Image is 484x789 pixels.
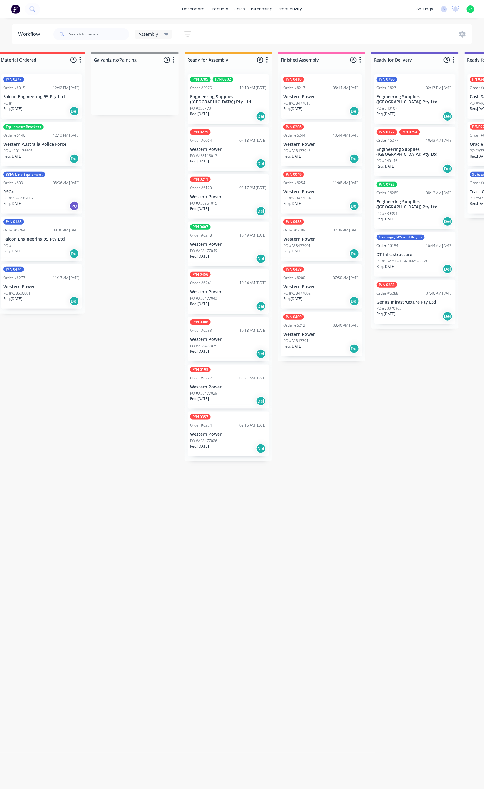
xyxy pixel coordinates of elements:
[283,189,360,195] p: Western Power
[3,180,25,186] div: Order #6031
[1,217,82,261] div: P/N 0188Order #626408:36 AM [DATE]Falcon Engineering 95 Pty LtdPO #Req.[DATE]Del
[283,219,304,225] div: P/N 0438
[283,284,360,289] p: Western Power
[3,133,25,138] div: Order #6146
[3,85,25,91] div: Order #6015
[256,349,266,359] div: Del
[333,180,360,186] div: 11:08 AM [DATE]
[283,314,304,320] div: P/N 0409
[283,94,360,99] p: Western Power
[18,31,43,38] div: Workflow
[443,112,452,121] div: Del
[190,194,266,199] p: Western Power
[190,328,212,333] div: Order #6233
[190,280,212,286] div: Order #6241
[239,328,266,333] div: 10:18 AM [DATE]
[283,201,302,206] p: Req. [DATE]
[377,243,399,248] div: Order #6154
[190,296,217,301] p: PO #A58477043
[53,275,80,281] div: 11:13 AM [DATE]
[374,232,456,277] div: Castings, SPS and Buy InOrder #615410:44 AM [DATE]DT InfrastructurePO #162790-DTI-NDRMS-0069Req.[...
[377,282,397,288] div: P/N 0283
[377,77,397,82] div: P/N 0786
[239,375,266,381] div: 09:21 AM [DATE]
[413,5,436,14] div: settings
[281,217,362,261] div: P/N 0438Order #619907:39 AM [DATE]Western PowerPO #A58477001Req.[DATE]Del
[190,391,217,396] p: PO #A58477029
[333,275,360,281] div: 07:50 AM [DATE]
[139,31,158,37] span: Assembly
[190,129,211,135] div: P/N 0279
[190,201,217,206] p: PO #A58261015
[283,101,311,106] p: PO #A58477015
[3,296,22,301] p: Req. [DATE]
[377,199,453,210] p: Engineering Supplies ([GEOGRAPHIC_DATA]) Pty Ltd
[239,280,266,286] div: 10:34 AM [DATE]
[3,106,22,112] p: Req. [DATE]
[283,106,302,112] p: Req. [DATE]
[377,258,427,264] p: PO #162790-DTI-NDRMS-0069
[190,111,209,117] p: Req. [DATE]
[377,291,399,296] div: Order #6288
[349,344,359,354] div: Del
[281,169,362,214] div: P/N 0049Order #625411:08 AM [DATE]Western PowerPO #A58477054Req.[DATE]Del
[377,111,396,117] p: Req. [DATE]
[426,243,453,248] div: 10:44 AM [DATE]
[190,206,209,211] p: Req. [DATE]
[283,296,302,301] p: Req. [DATE]
[69,154,79,164] div: Del
[3,172,45,177] div: 33kV Line Equipment
[283,291,311,296] p: PO #A58477002
[349,106,359,116] div: Del
[1,74,82,119] div: P/N 0277Order #601512:42 PM [DATE]Falcon Engineering 95 Pty LtdPO #Req.[DATE]Del
[283,133,305,138] div: Order #6244
[443,311,452,321] div: Del
[377,182,397,187] div: P/N 0785
[69,296,79,306] div: Del
[377,164,396,169] p: Req. [DATE]
[283,77,304,82] div: P/N 0410
[3,275,25,281] div: Order #6273
[283,267,304,272] div: P/N 0439
[283,148,311,154] p: PO #A58477046
[349,154,359,164] div: Del
[188,222,269,266] div: P/N 0407Order #624810:49 AM [DATE]Western PowerPO #A58477049Req.[DATE]Del
[190,375,212,381] div: Order #6227
[188,317,269,361] div: P/N 0008Order #623310:18 AM [DATE]Western PowerPO #A58477035Req.[DATE]Del
[3,219,24,225] div: P/N 0188
[283,228,305,233] div: Order #6199
[377,129,397,135] div: P/N 0177
[377,300,453,305] p: Genus Infrastructure Pty Ltd
[377,235,425,240] div: Castings, SPS and Buy In
[377,211,398,216] p: PO #339394
[190,158,209,164] p: Req. [DATE]
[190,337,266,342] p: Western Power
[3,201,22,206] p: Req. [DATE]
[377,216,396,222] p: Req. [DATE]
[283,323,305,328] div: Order #6212
[239,185,266,191] div: 03:17 PM [DATE]
[283,85,305,91] div: Order #6213
[377,158,398,164] p: PO #340146
[1,169,82,214] div: 33kV Line EquipmentOrder #603108:56 AM [DATE]RSGxPO #PO-2781-007Req.[DATE]PU
[239,423,266,428] div: 09:15 AM [DATE]
[190,242,266,247] p: Western Power
[333,85,360,91] div: 08:44 AM [DATE]
[377,138,399,143] div: Order #6277
[190,289,266,295] p: Western Power
[53,180,80,186] div: 08:56 AM [DATE]
[188,269,269,314] div: P/N 0456Order #624110:34 AM [DATE]Western PowerPO #A58477043Req.[DATE]Del
[283,142,360,147] p: Western Power
[3,77,24,82] div: P/N 0277
[256,301,266,311] div: Del
[53,85,80,91] div: 12:42 PM [DATE]
[377,147,453,157] p: Engineering Supplies ([GEOGRAPHIC_DATA]) Pty Ltd
[256,396,266,406] div: Del
[256,254,266,264] div: Del
[190,438,217,444] p: PO #A58477026
[11,5,20,14] img: Factory
[69,249,79,258] div: Del
[426,85,453,91] div: 02:47 PM [DATE]
[283,172,304,177] div: P/N 0049
[281,264,362,309] div: P/N 0439Order #620007:50 AM [DATE]Western PowerPO #A58477002Req.[DATE]Del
